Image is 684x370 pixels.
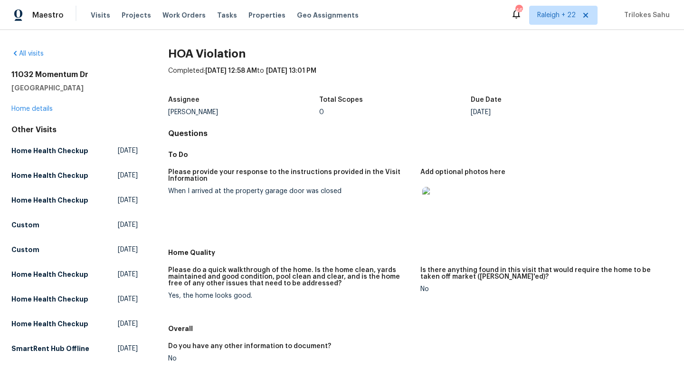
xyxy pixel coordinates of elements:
[168,129,673,138] h4: Questions
[168,343,331,350] h5: Do you have any other information to document?
[217,12,237,19] span: Tasks
[11,344,89,353] h5: SmartRent Hub Offline
[168,169,413,182] h5: Please provide your response to the instructions provided in the Visit Information
[118,245,138,254] span: [DATE]
[168,97,199,103] h5: Assignee
[420,286,665,292] div: No
[118,294,138,304] span: [DATE]
[11,340,138,357] a: SmartRent Hub Offline[DATE]
[11,241,138,258] a: Custom[DATE]
[11,146,88,156] h5: Home Health Checkup
[11,125,138,135] div: Other Visits
[471,97,502,103] h5: Due Date
[319,109,471,116] div: 0
[11,171,88,180] h5: Home Health Checkup
[11,220,39,230] h5: Custom
[537,10,576,20] span: Raleigh + 22
[319,97,363,103] h5: Total Scopes
[91,10,110,20] span: Visits
[168,267,413,287] h5: Please do a quick walkthrough of the home. Is the home clean, yards maintained and good condition...
[168,49,673,58] h2: HOA Violation
[620,10,670,20] span: Trilokes Sahu
[168,109,320,116] div: [PERSON_NAME]
[168,150,673,159] h5: To Do
[168,66,673,91] div: Completed: to
[471,109,622,116] div: [DATE]
[11,216,138,234] a: Custom[DATE]
[118,220,138,230] span: [DATE]
[162,10,206,20] span: Work Orders
[11,315,138,332] a: Home Health Checkup[DATE]
[11,106,53,112] a: Home details
[168,355,413,362] div: No
[11,167,138,184] a: Home Health Checkup[DATE]
[11,50,44,57] a: All visits
[205,68,257,74] span: [DATE] 12:58 AM
[11,291,138,308] a: Home Health Checkup[DATE]
[420,267,665,280] h5: Is there anything found in this visit that would require the home to be taken off market ([PERSON...
[11,245,39,254] h5: Custom
[118,171,138,180] span: [DATE]
[420,169,505,175] h5: Add optional photos here
[118,344,138,353] span: [DATE]
[118,146,138,156] span: [DATE]
[11,195,88,205] h5: Home Health Checkup
[11,294,88,304] h5: Home Health Checkup
[11,319,88,329] h5: Home Health Checkup
[168,248,673,257] h5: Home Quality
[168,188,413,195] div: When I arrived at the property garage door was closed
[11,266,138,283] a: Home Health Checkup[DATE]
[118,319,138,329] span: [DATE]
[266,68,316,74] span: [DATE] 13:01 PM
[168,324,673,333] h5: Overall
[11,142,138,159] a: Home Health Checkup[DATE]
[11,83,138,93] h5: [GEOGRAPHIC_DATA]
[168,292,413,299] div: Yes, the home looks good.
[32,10,64,20] span: Maestro
[11,70,138,79] h2: 11032 Momentum Dr
[11,192,138,209] a: Home Health Checkup[DATE]
[118,195,138,205] span: [DATE]
[11,270,88,279] h5: Home Health Checkup
[122,10,151,20] span: Projects
[118,270,138,279] span: [DATE]
[515,6,522,15] div: 467
[297,10,359,20] span: Geo Assignments
[248,10,285,20] span: Properties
